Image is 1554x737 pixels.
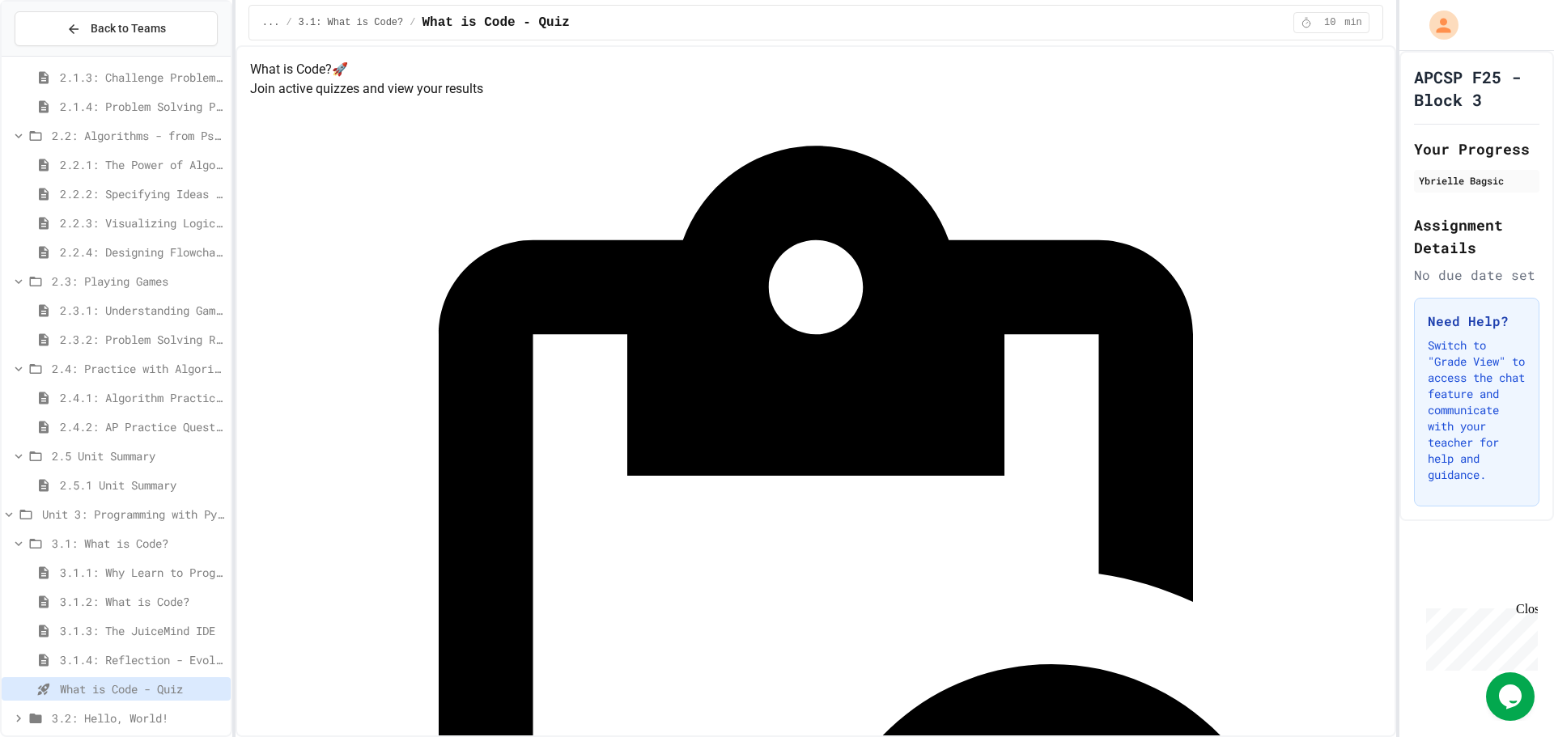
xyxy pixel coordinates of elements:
iframe: chat widget [1420,602,1538,671]
span: 2.5.1 Unit Summary [60,477,224,493]
span: 2.4.1: Algorithm Practice Exercises [60,389,224,406]
span: / [410,16,415,29]
button: Back to Teams [15,11,218,46]
h3: Need Help? [1428,311,1526,331]
h2: Assignment Details [1414,214,1539,259]
span: 2.1.4: Problem Solving Practice [60,98,224,115]
span: 3.1.1: Why Learn to Program? [60,564,224,581]
span: 3.2: Hello, World! [52,709,224,726]
span: 2.2: Algorithms - from Pseudocode to Flowcharts [52,127,224,144]
span: 3.1.4: Reflection - Evolving Technology [60,651,224,668]
span: 2.3.1: Understanding Games with Flowcharts [60,302,224,319]
p: Join active quizzes and view your results [250,79,1382,99]
p: Switch to "Grade View" to access the chat feature and communicate with your teacher for help and ... [1428,337,1526,483]
span: 2.2.3: Visualizing Logic with Flowcharts [60,214,224,231]
div: Ybrielle Bagsic [1419,173,1535,188]
div: No due date set [1414,265,1539,285]
h1: APCSP F25 - Block 3 [1414,66,1539,111]
span: 2.4: Practice with Algorithms [52,360,224,377]
span: 2.2.1: The Power of Algorithms [60,156,224,173]
span: 3.1: What is Code? [299,16,404,29]
span: 3.1: What is Code? [52,535,224,552]
span: What is Code - Quiz [422,13,569,32]
div: My Account [1412,6,1463,44]
span: / [286,16,291,29]
span: What is Code - Quiz [60,680,224,697]
span: 3.1.2: What is Code? [60,593,224,610]
span: 2.1.3: Challenge Problem - The Bridge [60,69,224,86]
span: min [1344,16,1362,29]
div: Chat with us now!Close [6,6,112,103]
h2: Your Progress [1414,138,1539,160]
span: 3.1.3: The JuiceMind IDE [60,622,224,639]
h4: What is Code? 🚀 [250,60,1382,79]
span: 2.2.2: Specifying Ideas with Pseudocode [60,185,224,202]
span: Back to Teams [91,20,166,37]
iframe: chat widget [1486,672,1538,721]
span: 10 [1317,16,1343,29]
span: 2.3.2: Problem Solving Reflection [60,331,224,348]
span: 2.4.2: AP Practice Questions [60,418,224,435]
span: ... [262,16,280,29]
span: 2.2.4: Designing Flowcharts [60,244,224,260]
span: 2.3: Playing Games [52,273,224,290]
span: Unit 3: Programming with Python [42,506,224,523]
span: 2.5 Unit Summary [52,447,224,464]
